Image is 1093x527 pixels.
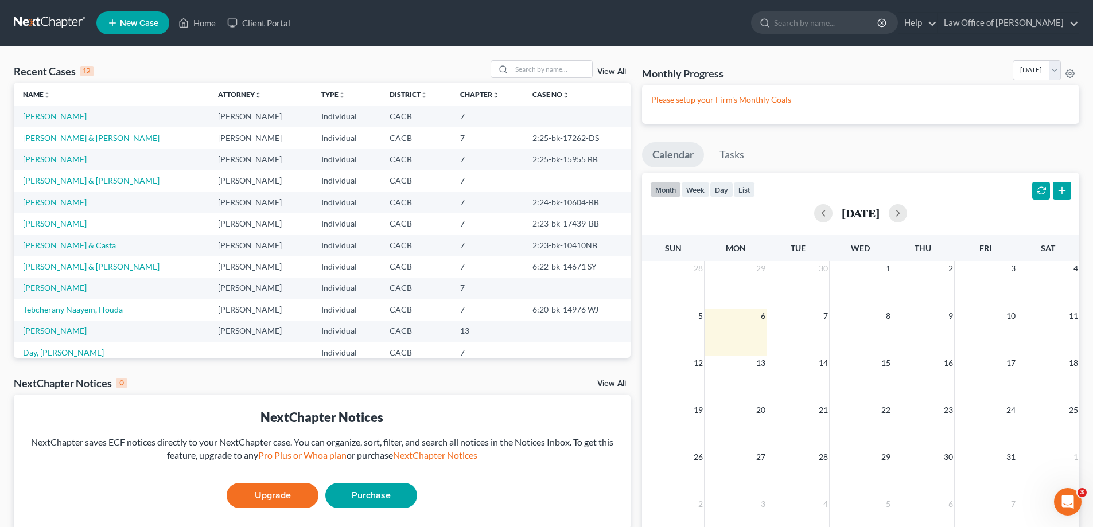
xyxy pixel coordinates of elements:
[938,13,1079,33] a: Law Office of [PERSON_NAME]
[880,403,892,417] span: 22
[822,309,829,323] span: 7
[312,235,380,256] td: Individual
[642,67,724,80] h3: Monthly Progress
[23,348,104,357] a: Day, [PERSON_NAME]
[642,142,704,167] a: Calendar
[312,278,380,299] td: Individual
[209,299,312,320] td: [PERSON_NAME]
[23,154,87,164] a: [PERSON_NAME]
[23,111,87,121] a: [PERSON_NAME]
[451,235,523,256] td: 7
[209,127,312,149] td: [PERSON_NAME]
[44,92,50,99] i: unfold_more
[1068,309,1079,323] span: 11
[947,261,954,275] span: 2
[1010,497,1017,511] span: 7
[818,403,829,417] span: 21
[1072,450,1079,464] span: 1
[209,235,312,256] td: [PERSON_NAME]
[451,256,523,277] td: 7
[393,450,477,460] a: NextChapter Notices
[451,192,523,213] td: 7
[14,376,127,390] div: NextChapter Notices
[380,278,451,299] td: CACB
[1005,450,1017,464] span: 31
[218,90,262,99] a: Attorneyunfold_more
[451,342,523,363] td: 7
[209,106,312,127] td: [PERSON_NAME]
[943,450,954,464] span: 30
[120,19,158,28] span: New Case
[173,13,221,33] a: Home
[693,261,704,275] span: 28
[380,149,451,170] td: CACB
[380,106,451,127] td: CACB
[23,197,87,207] a: [PERSON_NAME]
[842,207,880,219] h2: [DATE]
[822,497,829,511] span: 4
[693,356,704,370] span: 12
[710,182,733,197] button: day
[312,299,380,320] td: Individual
[339,92,345,99] i: unfold_more
[209,278,312,299] td: [PERSON_NAME]
[760,497,767,511] span: 3
[1078,488,1087,497] span: 3
[209,321,312,342] td: [PERSON_NAME]
[597,380,626,388] a: View All
[650,182,681,197] button: month
[760,309,767,323] span: 6
[1010,261,1017,275] span: 3
[947,497,954,511] span: 6
[851,243,870,253] span: Wed
[451,321,523,342] td: 13
[885,261,892,275] span: 1
[390,90,427,99] a: Districtunfold_more
[23,240,116,250] a: [PERSON_NAME] & Casta
[451,149,523,170] td: 7
[421,92,427,99] i: unfold_more
[221,13,296,33] a: Client Portal
[23,436,621,462] div: NextChapter saves ECF notices directly to your NextChapter case. You can organize, sort, filter, ...
[1054,488,1082,516] iframe: Intercom live chat
[23,261,160,271] a: [PERSON_NAME] & [PERSON_NAME]
[755,403,767,417] span: 20
[523,256,631,277] td: 6:22-bk-14671 SY
[562,92,569,99] i: unfold_more
[451,106,523,127] td: 7
[1068,403,1079,417] span: 25
[312,106,380,127] td: Individual
[451,127,523,149] td: 7
[23,133,160,143] a: [PERSON_NAME] & [PERSON_NAME]
[312,342,380,363] td: Individual
[523,127,631,149] td: 2:25-bk-17262-DS
[209,170,312,192] td: [PERSON_NAME]
[880,450,892,464] span: 29
[325,483,417,508] a: Purchase
[23,283,87,292] a: [PERSON_NAME]
[681,182,710,197] button: week
[1041,243,1055,253] span: Sat
[209,256,312,277] td: [PERSON_NAME]
[451,170,523,192] td: 7
[774,12,879,33] input: Search by name...
[312,256,380,277] td: Individual
[885,309,892,323] span: 8
[1068,356,1079,370] span: 18
[80,66,94,76] div: 12
[312,170,380,192] td: Individual
[597,68,626,76] a: View All
[755,450,767,464] span: 27
[523,213,631,234] td: 2:23-bk-17439-BB
[733,182,755,197] button: list
[885,497,892,511] span: 5
[23,326,87,335] a: [PERSON_NAME]
[23,408,621,426] div: NextChapter Notices
[312,127,380,149] td: Individual
[693,450,704,464] span: 26
[23,175,160,185] a: [PERSON_NAME] & [PERSON_NAME]
[380,235,451,256] td: CACB
[14,64,94,78] div: Recent Cases
[523,192,631,213] td: 2:24-bk-10604-BB
[1072,261,1079,275] span: 4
